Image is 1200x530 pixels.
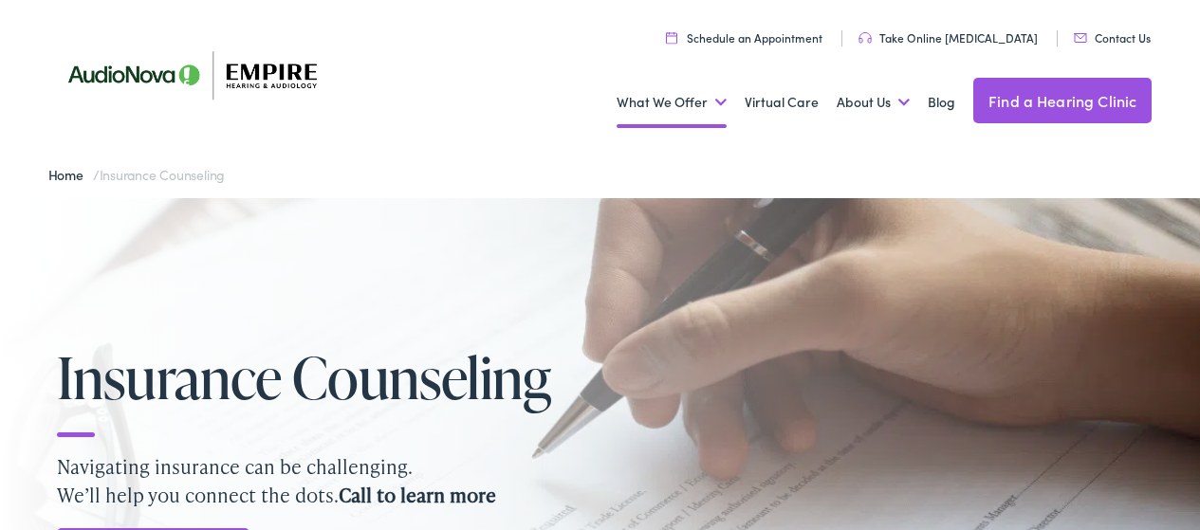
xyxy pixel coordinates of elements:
[617,67,727,137] a: What We Offer
[100,165,226,184] span: Insurance Counseling
[666,31,677,44] img: utility icon
[666,29,822,46] a: Schedule an Appointment
[57,346,588,409] h1: Insurance Counseling
[1074,29,1151,46] a: Contact Us
[858,32,872,44] img: utility icon
[837,67,910,137] a: About Us
[973,78,1152,123] a: Find a Hearing Clinic
[48,165,93,184] a: Home
[745,67,819,137] a: Virtual Care
[57,452,1143,509] p: Navigating insurance can be challenging. We’ll help you connect the dots.
[339,482,496,508] strong: Call to learn more
[48,165,226,184] span: /
[928,67,955,137] a: Blog
[858,29,1038,46] a: Take Online [MEDICAL_DATA]
[1074,33,1087,43] img: utility icon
